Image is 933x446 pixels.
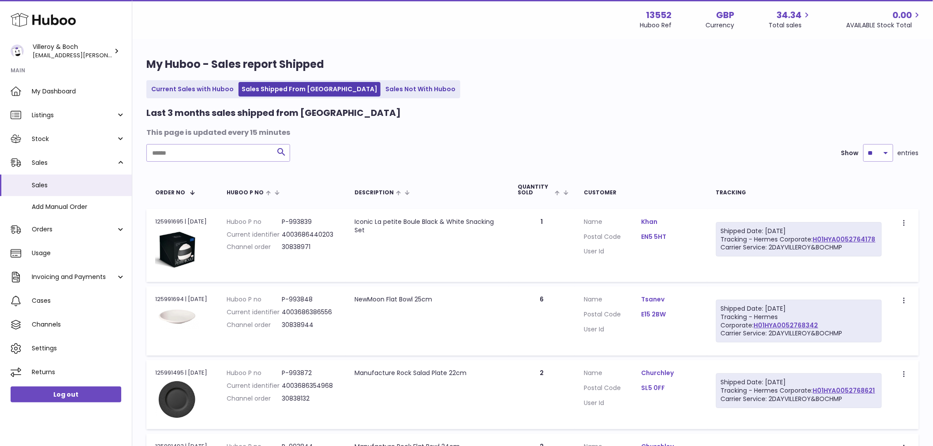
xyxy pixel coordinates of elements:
[509,360,575,429] td: 2
[641,310,698,319] a: E15 2BW
[32,249,125,257] span: Usage
[11,387,121,402] a: Log out
[584,369,641,379] dt: Name
[355,369,500,377] div: Manufacture Rock Salad Plate 22cm
[32,135,116,143] span: Stock
[847,21,922,30] span: AVAILABLE Stock Total
[282,394,337,403] dd: 30838132
[282,369,337,377] dd: P-993872
[227,218,282,226] dt: Huboo P no
[32,181,125,190] span: Sales
[146,57,919,71] h1: My Huboo - Sales report Shipped
[584,190,698,195] div: Customer
[32,203,125,211] span: Add Manual Order
[282,382,337,390] dd: 4003686354968
[155,295,209,303] div: 125991694 | [DATE]
[716,300,882,343] div: Tracking - Hermes Corporate:
[239,82,381,97] a: Sales Shipped From [GEOGRAPHIC_DATA]
[32,344,125,353] span: Settings
[706,21,735,30] div: Currency
[155,190,185,195] span: Order No
[716,190,882,195] div: Tracking
[155,380,199,419] img: 135521730732691.png
[146,128,917,138] h3: This page is updated every 15 minutes
[584,247,641,256] dt: User Id
[355,218,500,234] div: Iconic La petite Boule Black & White Snacking Set
[640,21,672,30] div: Huboo Ref
[227,243,282,251] dt: Channel order
[641,233,698,241] a: EN5 5HT
[893,9,912,21] span: 0.00
[355,295,500,304] div: NewMoon Flat Bowl 25cm
[584,310,641,321] dt: Postal Code
[721,395,877,403] div: Carrier Service: 2DAYVILLEROY&BOCHMP
[282,230,337,239] dd: 4003686440203
[769,21,812,30] span: Total sales
[847,9,922,30] a: 0.00 AVAILABLE Stock Total
[898,149,919,157] span: entries
[641,369,698,377] a: Churchley
[282,295,337,304] dd: P-993848
[32,225,116,234] span: Orders
[584,384,641,394] dt: Postal Code
[32,159,116,167] span: Sales
[227,321,282,329] dt: Channel order
[754,321,818,330] a: H01HYA0052768342
[282,243,337,251] dd: 30838971
[155,369,209,377] div: 125991495 | [DATE]
[32,297,125,305] span: Cases
[518,184,552,195] span: Quantity Sold
[584,399,641,407] dt: User Id
[721,227,877,235] div: Shipped Date: [DATE]
[155,218,209,226] div: 125991695 | [DATE]
[721,243,877,252] div: Carrier Service: 2DAYVILLEROY&BOCHMP
[716,373,882,408] div: Tracking - Hermes Corporate:
[227,230,282,239] dt: Current identifier
[11,45,24,58] img: liu.rosanne@villeroy-boch.com
[227,394,282,403] dt: Channel order
[227,308,282,316] dt: Current identifier
[32,87,125,96] span: My Dashboard
[721,329,877,338] div: Carrier Service: 2DAYVILLEROY&BOCHMP
[32,111,116,119] span: Listings
[227,190,264,195] span: Huboo P no
[509,209,575,282] td: 1
[584,233,641,243] dt: Postal Code
[227,382,282,390] dt: Current identifier
[584,295,641,306] dt: Name
[146,107,401,119] h2: Last 3 months sales shipped from [GEOGRAPHIC_DATA]
[584,218,641,228] dt: Name
[813,235,876,244] a: H01HYA0052764178
[33,43,112,59] div: Villeroy & Boch
[282,218,337,226] dd: P-993839
[32,273,116,281] span: Invoicing and Payments
[641,218,698,226] a: Khan
[382,82,459,97] a: Sales Not With Huboo
[716,222,882,257] div: Tracking - Hermes Corporate:
[584,325,641,334] dt: User Id
[282,308,337,316] dd: 4003686386556
[227,295,282,304] dt: Huboo P no
[721,305,877,313] div: Shipped Date: [DATE]
[509,286,575,356] td: 6
[282,321,337,329] dd: 30838944
[641,384,698,392] a: SL5 0FF
[32,320,125,329] span: Channels
[227,369,282,377] dt: Huboo P no
[646,9,672,21] strong: 13552
[717,9,735,21] strong: GBP
[155,306,199,329] img: 135521730734376.png
[721,378,877,387] div: Shipped Date: [DATE]
[33,51,179,59] span: [EMAIL_ADDRESS][PERSON_NAME][DOMAIN_NAME]
[769,9,812,30] a: 34.34 Total sales
[777,9,802,21] span: 34.34
[32,368,125,376] span: Returns
[841,149,859,157] label: Show
[355,190,394,195] span: Description
[155,228,199,271] img: 135521730735018.jpg
[813,386,875,395] a: H01HYA0052768621
[641,295,698,304] a: Tsanev
[148,82,237,97] a: Current Sales with Huboo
